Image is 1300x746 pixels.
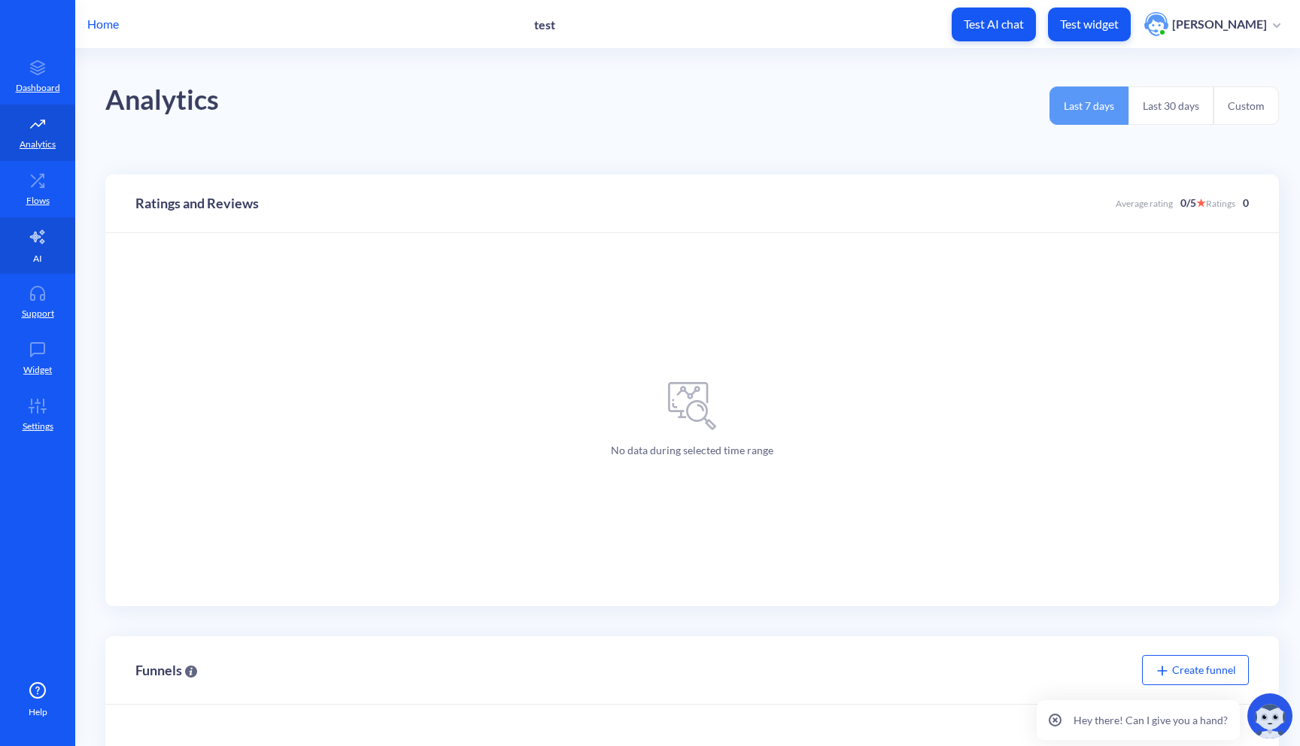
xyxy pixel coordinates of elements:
p: Average rating [1116,195,1206,211]
button: Last 30 days [1128,86,1213,125]
p: Widget [23,363,52,377]
p: Flows [26,194,50,208]
div: Analytics [105,79,219,122]
p: Ratings and Reviews [135,193,259,214]
span: 0 [1243,195,1249,211]
span: ★ [1196,196,1206,209]
img: user photo [1144,12,1168,36]
p: Settings [23,420,53,433]
button: Custom [1213,86,1279,125]
p: Funnels [135,660,182,681]
p: [PERSON_NAME] [1172,16,1267,32]
p: Dashboard [16,81,60,95]
button: Last 7 days [1049,86,1128,125]
p: Ratings [1206,195,1249,211]
p: No data during selected time range [611,442,773,458]
p: AI [33,252,42,265]
button: Test AI chat [952,8,1036,41]
p: Hey there! Can I give you a hand? [1074,712,1228,728]
p: Home [87,15,119,33]
span: Create funnel [1155,663,1236,676]
img: copilot-icon.svg [1247,693,1292,738]
span: Help [29,705,47,719]
p: test [534,17,555,32]
p: Support [22,307,54,320]
button: Test widget [1048,8,1131,41]
p: Test widget [1060,17,1119,32]
p: Test AI chat [964,17,1024,32]
button: user photo[PERSON_NAME] [1137,11,1288,38]
span: 0 /5 [1180,195,1206,211]
p: Analytics [20,138,56,151]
